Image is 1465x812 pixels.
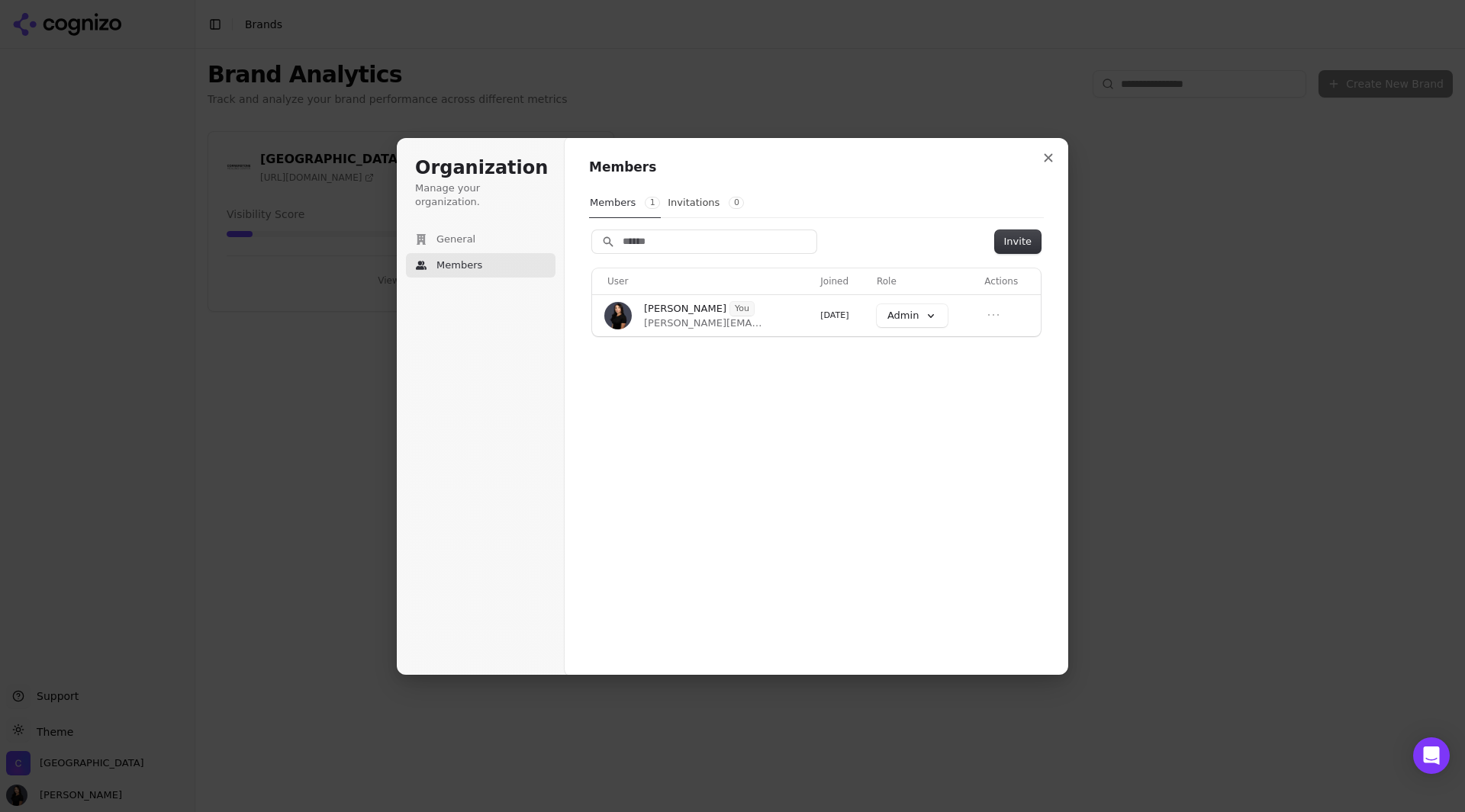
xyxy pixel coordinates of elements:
button: Open menu [984,306,1003,324]
button: Admin [877,304,948,327]
button: Members [589,188,661,218]
button: Invite [995,230,1041,253]
h1: Organization [415,156,546,181]
span: Members [436,258,482,272]
button: Invitations [667,188,745,217]
span: [PERSON_NAME] [644,302,726,316]
span: 1 [645,197,660,209]
span: 0 [729,197,744,209]
th: Actions [978,268,1041,294]
button: General [406,227,555,252]
div: Open Intercom Messenger [1413,737,1450,774]
input: Search [592,230,816,253]
span: [DATE] [820,310,848,320]
span: General [436,233,475,246]
p: Manage your organization. [415,181,546,209]
img: Susana Spiegel [604,302,632,329]
span: [PERSON_NAME][EMAIL_ADDRESS][DOMAIN_NAME] [644,316,765,330]
h1: Members [589,159,1044,177]
th: Role [871,268,978,294]
th: User [592,268,814,294]
button: Members [406,253,555,278]
span: You [730,302,754,316]
button: Close modal [1035,144,1062,172]
th: Joined [814,268,871,294]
